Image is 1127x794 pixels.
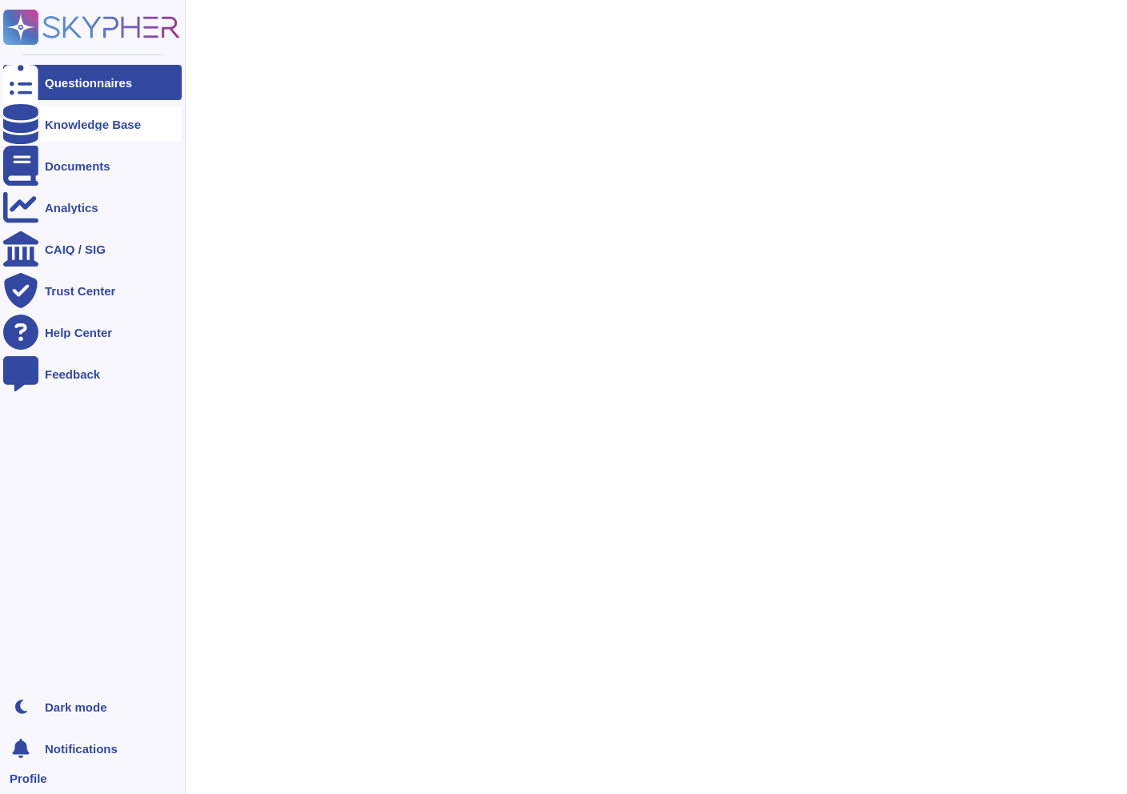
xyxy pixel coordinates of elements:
span: Notifications [45,743,118,755]
a: Trust Center [3,273,182,308]
div: CAIQ / SIG [45,243,106,255]
div: Documents [45,160,110,172]
a: Knowledge Base [3,106,182,142]
a: Help Center [3,315,182,350]
div: Trust Center [45,285,115,297]
div: Analytics [45,202,98,214]
a: Feedback [3,356,182,391]
div: Knowledge Base [45,118,141,130]
a: Documents [3,148,182,183]
div: Help Center [45,327,112,339]
span: Profile [10,772,47,784]
a: CAIQ / SIG [3,231,182,267]
div: Feedback [45,368,100,380]
div: Questionnaires [45,77,132,89]
a: Questionnaires [3,65,182,100]
a: Analytics [3,190,182,225]
div: Dark mode [45,701,107,713]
